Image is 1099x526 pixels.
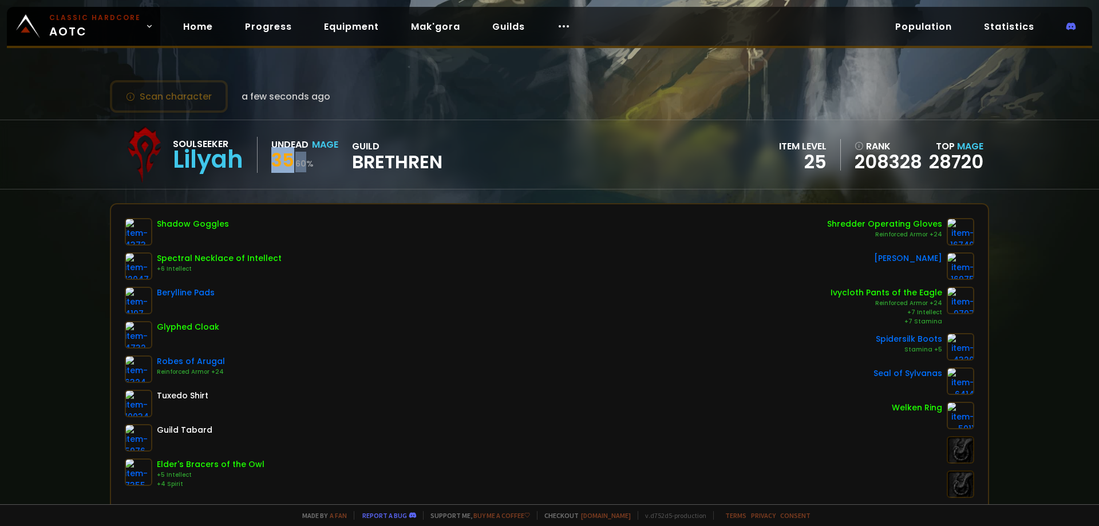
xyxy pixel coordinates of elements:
small: 60 % [295,158,314,169]
div: +4 Spirit [157,480,264,489]
div: Welken Ring [892,402,942,414]
div: Guild Tabard [157,424,212,436]
img: item-4320 [947,333,974,361]
span: Checkout [537,511,631,520]
div: Stamina +5 [876,345,942,354]
a: Equipment [315,15,388,38]
div: Spectral Necklace of Intellect [157,252,282,264]
div: +6 Intellect [157,264,282,274]
span: Support me, [423,511,530,520]
div: Glyphed Cloak [157,321,219,333]
a: 208328 [855,153,922,171]
div: Undead [271,137,309,152]
img: item-12047 [125,252,152,280]
div: Mage [312,137,338,152]
a: Population [886,15,961,38]
img: item-7355 [125,458,152,486]
a: Classic HardcoreAOTC [7,7,160,46]
div: Shadow Goggles [157,218,229,230]
img: item-9797 [947,287,974,314]
div: 25 [779,153,827,171]
div: Shredder Operating Gloves [827,218,942,230]
div: +7 Intellect [831,308,942,317]
div: Soulseeker [173,137,243,151]
img: item-4732 [125,321,152,349]
div: Seal of Sylvanas [873,367,942,379]
div: guild [352,139,442,171]
img: item-10034 [125,390,152,417]
div: rank [855,139,922,153]
div: Top [929,139,983,153]
span: BRETHREN [352,153,442,171]
a: Progress [236,15,301,38]
div: Robes of Arugal [157,355,225,367]
div: Elder's Bracers of the Owl [157,458,264,470]
div: +5 Intellect [157,470,264,480]
span: 35 [271,147,294,173]
div: Berylline Pads [157,287,215,299]
a: Privacy [751,511,776,520]
div: Tuxedo Shirt [157,390,208,402]
img: item-16975 [947,252,974,280]
div: Spidersilk Boots [876,333,942,345]
div: Reinforced Armor +24 [827,230,942,239]
div: Lilyah [173,151,243,168]
a: Consent [780,511,811,520]
div: Reinforced Armor +24 [831,299,942,308]
img: item-16740 [947,218,974,246]
small: Classic Hardcore [49,13,141,23]
span: v. d752d5 - production [638,511,706,520]
a: Report a bug [362,511,407,520]
img: item-5011 [947,402,974,429]
img: item-5976 [125,424,152,452]
a: Buy me a coffee [473,511,530,520]
span: Made by [295,511,347,520]
a: 28720 [929,149,983,175]
img: item-4197 [125,287,152,314]
img: item-6414 [947,367,974,395]
span: AOTC [49,13,141,40]
span: a few seconds ago [242,89,330,104]
div: [PERSON_NAME] [874,252,942,264]
a: Terms [725,511,746,520]
a: Mak'gora [402,15,469,38]
div: item level [779,139,827,153]
a: Home [174,15,222,38]
div: Ivycloth Pants of the Eagle [831,287,942,299]
span: Mage [957,140,983,153]
div: +7 Stamina [831,317,942,326]
a: Statistics [975,15,1043,38]
div: Reinforced Armor +24 [157,367,225,377]
a: [DOMAIN_NAME] [581,511,631,520]
img: item-6324 [125,355,152,383]
button: Scan character [110,80,228,113]
img: item-4373 [125,218,152,246]
a: Guilds [483,15,534,38]
a: a fan [330,511,347,520]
